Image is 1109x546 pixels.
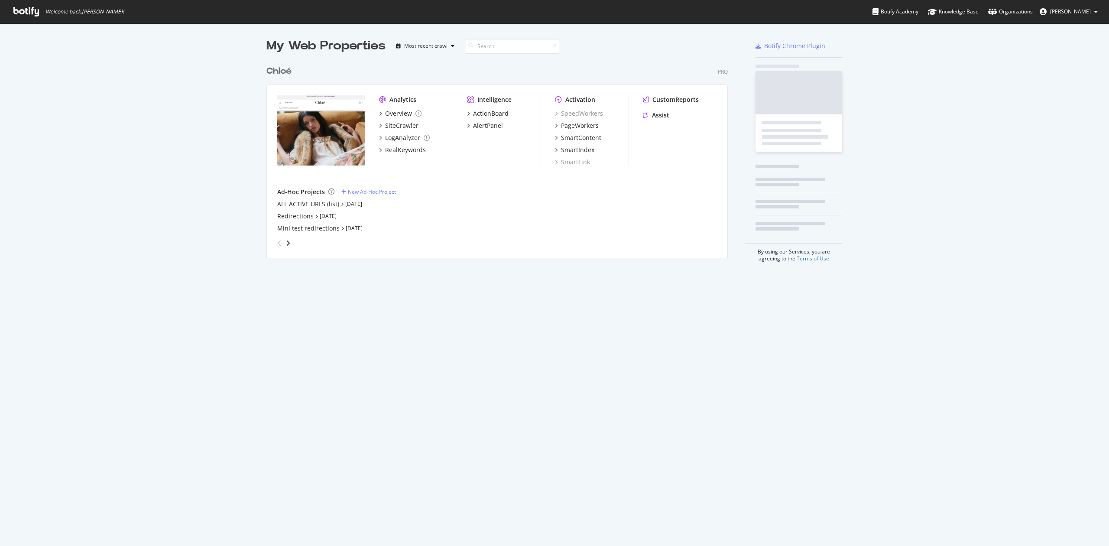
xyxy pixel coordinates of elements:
a: LogAnalyzer [379,133,430,142]
a: RealKeywords [379,146,426,154]
a: Chloé [266,65,295,78]
div: RealKeywords [385,146,426,154]
a: CustomReports [643,95,699,104]
a: [DATE] [320,212,337,220]
a: [DATE] [346,224,363,232]
a: Terms of Use [797,255,829,262]
div: grid [266,55,735,258]
div: Analytics [389,95,416,104]
div: CustomReports [652,95,699,104]
div: Assist [652,111,669,120]
a: Botify Chrome Plugin [756,42,825,50]
div: SmartIndex [561,146,594,154]
a: PageWorkers [555,121,599,130]
div: Botify Academy [872,7,918,16]
div: Pro [718,68,728,75]
div: angle-right [285,239,291,247]
a: SiteCrawler [379,121,418,130]
div: Most recent crawl [404,43,447,49]
div: SmartContent [561,133,601,142]
a: [DATE] [345,200,362,208]
a: SpeedWorkers [555,109,603,118]
div: Intelligence [477,95,512,104]
div: By using our Services, you are agreeing to the [745,244,843,262]
a: ActionBoard [467,109,509,118]
a: Assist [643,111,669,120]
div: Ad-Hoc Projects [277,188,325,196]
a: Redirections [277,212,314,221]
a: New Ad-Hoc Project [341,188,396,195]
div: ActionBoard [473,109,509,118]
div: Knowledge Base [928,7,979,16]
div: Botify Chrome Plugin [764,42,825,50]
div: SiteCrawler [385,121,418,130]
div: My Web Properties [266,37,386,55]
a: Overview [379,109,422,118]
span: Noemie De Rivoire [1050,8,1091,15]
input: Search [465,39,560,54]
div: Chloé [266,65,292,78]
div: LogAnalyzer [385,133,420,142]
a: AlertPanel [467,121,503,130]
span: Welcome back, [PERSON_NAME] ! [45,8,124,15]
img: www.chloe.com [277,95,365,166]
div: Activation [565,95,595,104]
div: Overview [385,109,412,118]
div: AlertPanel [473,121,503,130]
div: PageWorkers [561,121,599,130]
button: Most recent crawl [392,39,458,53]
a: Mini test redirections [277,224,340,233]
a: SmartContent [555,133,601,142]
div: Organizations [988,7,1033,16]
a: ALL ACTIVE URLS (list) [277,200,339,208]
button: [PERSON_NAME] [1033,5,1105,19]
a: SmartIndex [555,146,594,154]
div: New Ad-Hoc Project [348,188,396,195]
div: angle-left [274,236,285,250]
a: SmartLink [555,158,590,166]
